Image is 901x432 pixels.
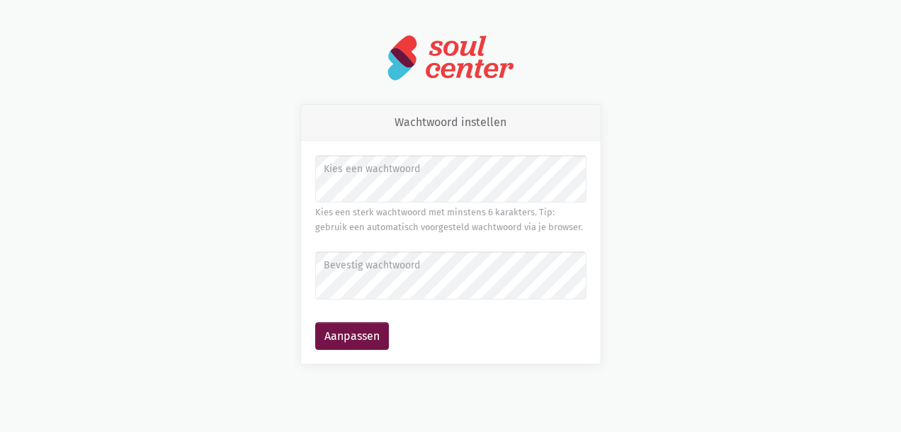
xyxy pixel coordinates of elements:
div: Wachtwoord instellen [301,105,601,141]
label: Bevestig wachtwoord [324,258,577,273]
img: logo-soulcenter-full.svg [387,34,514,81]
div: Kies een sterk wachtwoord met minstens 6 karakters. Tip: gebruik een automatisch voorgesteld wach... [315,205,586,234]
form: Wachtwoord instellen [315,155,586,351]
label: Kies een wachtwoord [324,161,577,177]
button: Aanpassen [315,322,389,351]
